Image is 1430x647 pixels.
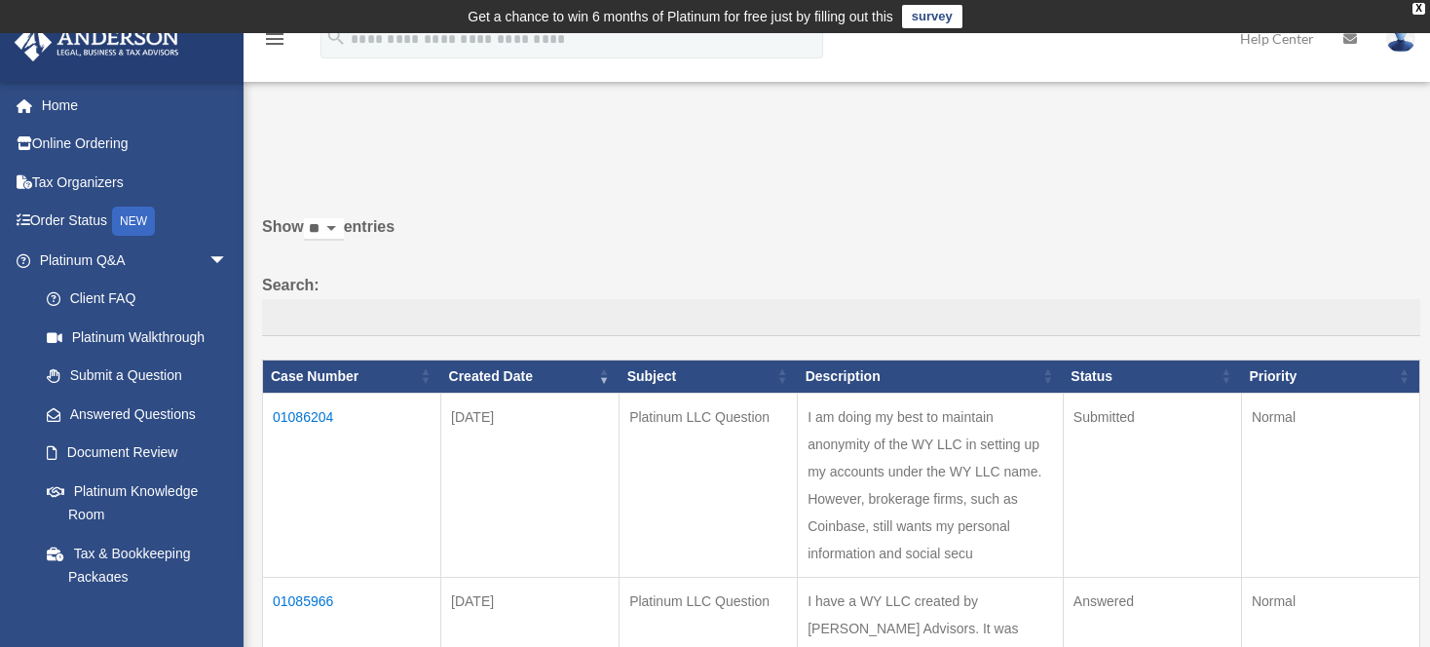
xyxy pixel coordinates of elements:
[262,272,1420,336] label: Search:
[27,472,247,534] a: Platinum Knowledge Room
[112,207,155,236] div: NEW
[14,202,257,242] a: Order StatusNEW
[208,241,247,281] span: arrow_drop_down
[27,280,247,319] a: Client FAQ
[27,395,238,434] a: Answered Questions
[27,434,247,473] a: Document Review
[441,393,620,577] td: [DATE]
[27,357,247,396] a: Submit a Question
[262,213,1420,260] label: Show entries
[1063,393,1241,577] td: Submitted
[304,218,344,241] select: Showentries
[1063,360,1241,393] th: Status: activate to sort column ascending
[620,393,798,577] td: Platinum LLC Question
[14,86,257,125] a: Home
[263,393,441,577] td: 01086204
[14,241,247,280] a: Platinum Q&Aarrow_drop_down
[325,26,347,48] i: search
[14,125,257,164] a: Online Ordering
[798,393,1064,577] td: I am doing my best to maintain anonymity of the WY LLC in setting up my accounts under the WY LLC...
[263,27,286,51] i: menu
[620,360,798,393] th: Subject: activate to sort column ascending
[1386,24,1415,53] img: User Pic
[27,534,247,596] a: Tax & Bookkeeping Packages
[468,5,893,28] div: Get a chance to win 6 months of Platinum for free just by filling out this
[1412,3,1425,15] div: close
[902,5,962,28] a: survey
[262,299,1420,336] input: Search:
[1241,393,1419,577] td: Normal
[14,163,257,202] a: Tax Organizers
[798,360,1064,393] th: Description: activate to sort column ascending
[263,360,441,393] th: Case Number: activate to sort column ascending
[263,34,286,51] a: menu
[9,23,185,61] img: Anderson Advisors Platinum Portal
[27,318,247,357] a: Platinum Walkthrough
[1241,360,1419,393] th: Priority: activate to sort column ascending
[441,360,620,393] th: Created Date: activate to sort column ascending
